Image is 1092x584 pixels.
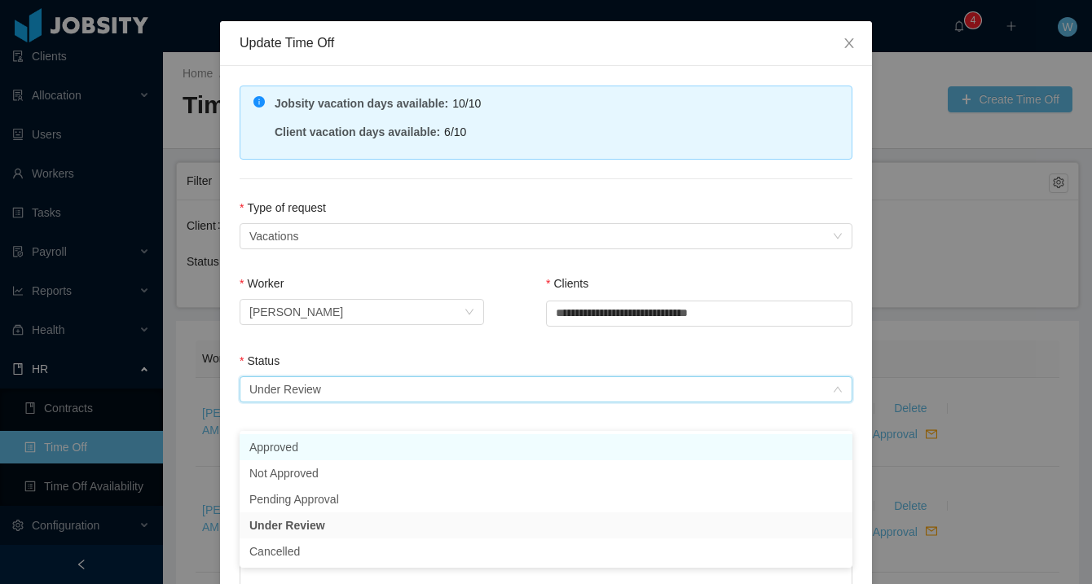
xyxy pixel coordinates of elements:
[240,201,326,214] label: Type of request
[240,538,852,564] li: Cancelled
[240,512,852,538] li: Under Review
[444,125,466,138] span: 6/10
[240,460,852,486] li: Not Approved
[275,125,440,138] strong: Client vacation days available :
[546,277,588,290] label: Clients
[240,354,280,367] label: Status
[275,97,448,110] strong: Jobsity vacation days available :
[253,96,265,108] i: icon: info-circle
[826,21,872,67] button: Close
[240,34,852,52] div: Update Time Off
[240,430,298,443] label: Start Date
[240,277,284,290] label: Worker
[843,37,856,50] i: icon: close
[240,434,852,460] li: Approved
[249,300,343,324] div: Juan Ramos
[452,97,481,110] span: 10/10
[249,224,298,248] div: Vacations
[249,377,321,402] div: Under Review
[469,430,525,443] label: End Date
[240,486,852,512] li: Pending Approval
